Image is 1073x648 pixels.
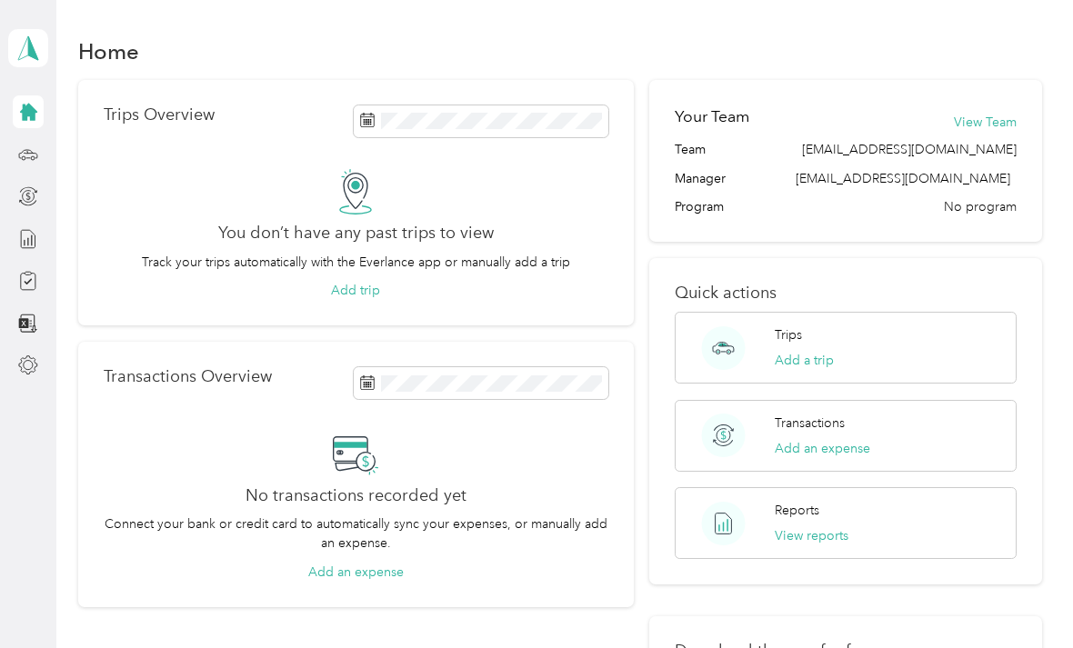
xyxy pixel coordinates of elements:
[775,439,870,458] button: Add an expense
[971,546,1073,648] iframe: Everlance-gr Chat Button Frame
[675,105,749,128] h2: Your Team
[675,169,726,188] span: Manager
[104,105,215,125] p: Trips Overview
[675,140,706,159] span: Team
[954,113,1017,132] button: View Team
[796,171,1010,186] span: [EMAIL_ADDRESS][DOMAIN_NAME]
[218,224,494,243] h2: You don’t have any past trips to view
[246,486,466,505] h2: No transactions recorded yet
[308,563,404,582] button: Add an expense
[675,284,1016,303] p: Quick actions
[775,351,834,370] button: Add a trip
[802,140,1017,159] span: [EMAIL_ADDRESS][DOMAIN_NAME]
[944,197,1017,216] span: No program
[775,325,802,344] p: Trips
[775,414,845,433] p: Transactions
[142,253,570,272] p: Track your trips automatically with the Everlance app or manually add a trip
[104,514,608,553] p: Connect your bank or credit card to automatically sync your expenses, or manually add an expense.
[775,501,819,520] p: Reports
[331,281,380,300] button: Add trip
[775,526,848,545] button: View reports
[78,42,139,61] h1: Home
[675,197,724,216] span: Program
[104,367,272,386] p: Transactions Overview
